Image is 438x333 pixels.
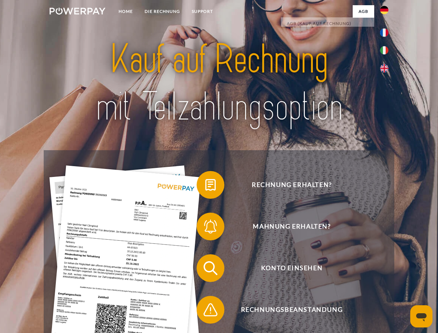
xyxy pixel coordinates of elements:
[353,5,374,18] a: agb
[207,254,377,282] span: Konto einsehen
[380,6,388,14] img: de
[186,5,219,18] a: SUPPORT
[380,28,388,37] img: fr
[202,259,219,277] img: qb_search.svg
[197,213,377,240] button: Mahnung erhalten?
[207,296,377,324] span: Rechnungsbeanstandung
[197,254,377,282] button: Konto einsehen
[50,8,105,15] img: logo-powerpay-white.svg
[202,218,219,235] img: qb_bell.svg
[207,171,377,199] span: Rechnung erhalten?
[380,64,388,72] img: en
[207,213,377,240] span: Mahnung erhalten?
[139,5,186,18] a: DIE RECHNUNG
[202,176,219,194] img: qb_bill.svg
[281,17,374,30] a: AGB (Kauf auf Rechnung)
[113,5,139,18] a: Home
[410,305,432,327] iframe: Schaltfläche zum Öffnen des Messaging-Fensters
[380,46,388,54] img: it
[197,296,377,324] button: Rechnungsbeanstandung
[197,171,377,199] button: Rechnung erhalten?
[66,33,372,133] img: title-powerpay_de.svg
[202,301,219,318] img: qb_warning.svg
